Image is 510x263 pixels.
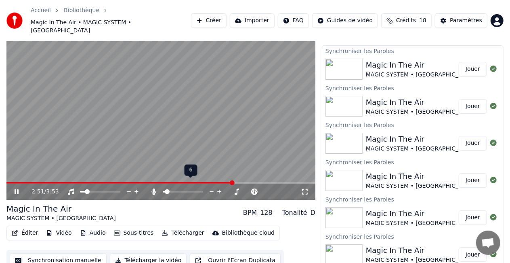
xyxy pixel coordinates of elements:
button: Jouer [459,99,487,114]
span: Crédits [396,17,416,25]
button: Télécharger [158,227,207,239]
div: Synchroniser les Paroles [322,194,503,204]
div: / [31,188,51,196]
button: Sous-titres [111,227,157,239]
div: 128 [260,208,273,218]
div: Paramètres [450,17,482,25]
div: D [311,208,315,218]
div: Magic In The Air [366,97,475,108]
button: Vidéo [43,227,75,239]
button: Audio [77,227,109,239]
span: 2:51 [31,188,44,196]
a: Bibliothèque [64,6,99,15]
div: Bibliothèque cloud [222,229,275,237]
div: Magic In The Air [366,245,475,256]
button: Jouer [459,62,487,76]
div: Synchroniser les Paroles [322,157,503,167]
div: MAGIC SYSTEM • [GEOGRAPHIC_DATA] [366,71,475,79]
div: Synchroniser les Paroles [322,231,503,241]
button: Crédits18 [381,13,432,28]
button: FAQ [278,13,309,28]
div: MAGIC SYSTEM • [GEOGRAPHIC_DATA] [366,145,475,153]
div: Magic In The Air [366,208,475,219]
button: Éditer [8,227,41,239]
div: Magic In The Air [366,171,475,182]
a: Accueil [31,6,51,15]
button: Créer [191,13,227,28]
div: Magic In The Air [366,59,475,71]
span: 18 [419,17,426,25]
div: 6 [185,165,197,176]
div: MAGIC SYSTEM • [GEOGRAPHIC_DATA] [366,219,475,227]
button: Guides de vidéo [312,13,378,28]
div: Synchroniser les Paroles [322,120,503,129]
div: MAGIC SYSTEM • [GEOGRAPHIC_DATA] [366,108,475,116]
button: Paramètres [435,13,487,28]
div: Synchroniser les Paroles [322,46,503,55]
button: Jouer [459,173,487,188]
span: Magic In The Air • MAGIC SYSTEM • [GEOGRAPHIC_DATA] [31,19,191,35]
button: Importer [230,13,275,28]
nav: breadcrumb [31,6,191,35]
span: 3:53 [46,188,59,196]
div: BPM [243,208,257,218]
button: Jouer [459,210,487,225]
div: MAGIC SYSTEM • [GEOGRAPHIC_DATA] [6,214,116,223]
div: Magic In The Air [366,134,475,145]
div: Synchroniser les Paroles [322,83,503,93]
img: youka [6,13,23,29]
div: Ouvrir le chat [476,231,500,255]
button: Jouer [459,136,487,151]
button: Jouer [459,247,487,262]
div: Tonalité [282,208,307,218]
div: MAGIC SYSTEM • [GEOGRAPHIC_DATA] [366,182,475,190]
div: Magic In The Air [6,203,116,214]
